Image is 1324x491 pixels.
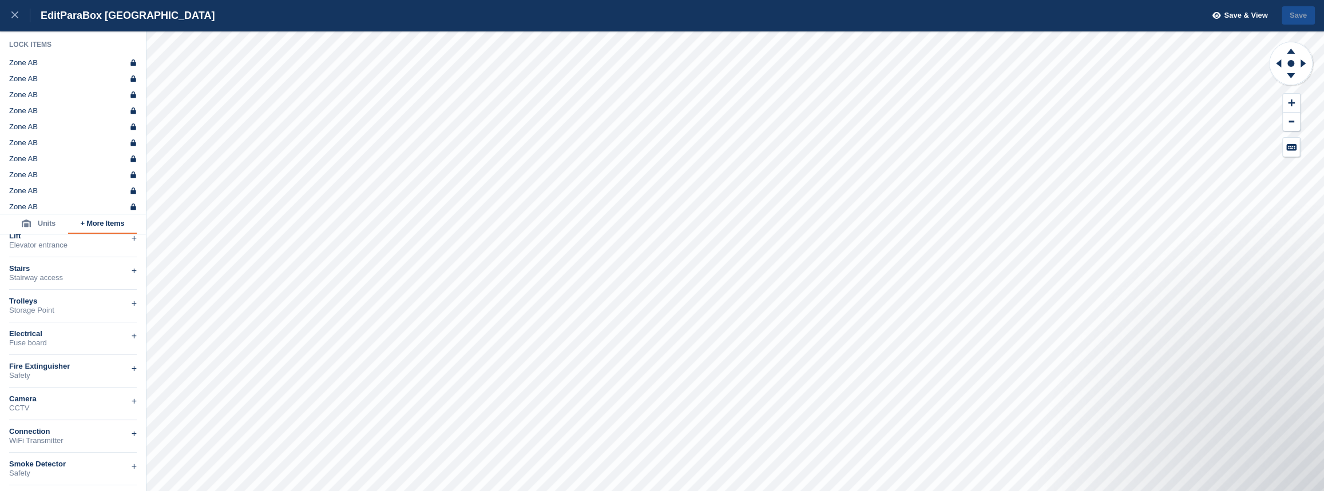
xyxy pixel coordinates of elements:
div: Stairway access [9,273,137,282]
div: + [132,264,137,278]
div: Lift [9,231,137,241]
div: + [132,362,137,376]
div: Zone AB [9,122,38,131]
button: Keyboard Shortcuts [1283,138,1300,157]
div: TrolleysStorage Point+ [9,290,137,322]
div: + [132,297,137,310]
div: + [132,460,137,473]
div: Camera [9,394,137,404]
div: Smoke DetectorSafety+ [9,453,137,485]
div: Safety [9,371,137,380]
div: Zone AB [9,170,38,179]
div: Fire ExtinguisherSafety+ [9,355,137,388]
button: Zoom Out [1283,113,1300,131]
button: Units [9,214,68,234]
div: Zone AB [9,58,38,67]
div: Zone AB [9,154,38,163]
div: Electrical [9,329,137,338]
div: Zone AB [9,138,38,147]
span: Save & View [1224,10,1267,21]
div: Zone AB [9,90,38,99]
div: Zone AB [9,74,38,83]
div: Smoke Detector [9,460,137,469]
div: Fire Extinguisher [9,362,137,371]
div: Zone AB [9,202,38,211]
div: Edit ParaBox [GEOGRAPHIC_DATA] [30,9,215,22]
div: + [132,427,137,441]
div: Storage Point [9,306,137,315]
div: + [132,394,137,408]
button: + More Items [68,214,137,234]
div: WiFi Transmitter [9,436,137,445]
div: Safety [9,469,137,478]
div: ElectricalFuse board+ [9,322,137,355]
div: Zone AB [9,106,38,115]
button: Zoom In [1283,94,1300,113]
div: CCTV [9,404,137,413]
div: Stairs [9,264,137,273]
div: StairsStairway access+ [9,257,137,290]
div: Lock Items [9,40,137,49]
div: Fuse board [9,338,137,348]
div: LiftElevator entrance+ [9,225,137,257]
div: Connection [9,427,137,436]
div: ConnectionWiFi Transmitter+ [9,420,137,453]
div: + [132,329,137,343]
div: Trolleys [9,297,137,306]
button: Save & View [1206,6,1268,25]
button: Save [1282,6,1315,25]
div: Zone AB [9,186,38,195]
div: Elevator entrance [9,241,137,250]
div: + [132,231,137,245]
div: CameraCCTV+ [9,388,137,420]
